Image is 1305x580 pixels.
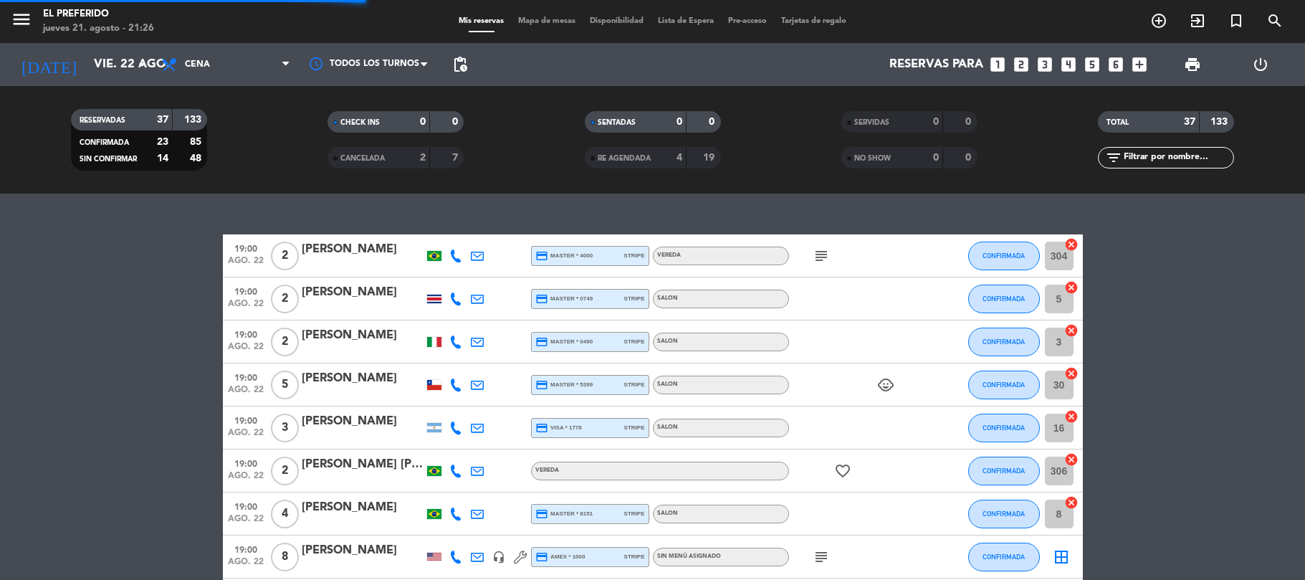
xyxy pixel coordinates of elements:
span: master * 0749 [535,293,593,305]
strong: 14 [157,153,168,163]
i: cancel [1064,452,1079,467]
i: credit_card [535,336,548,348]
i: add_box [1130,55,1149,74]
span: ago. 22 [228,342,264,358]
i: menu [11,9,32,30]
span: 19:00 [228,455,264,471]
span: CONFIRMADA [983,553,1025,561]
button: CONFIRMADA [968,328,1040,356]
i: subject [813,548,830,566]
span: CONFIRMADA [983,510,1025,518]
div: [PERSON_NAME] [302,412,424,431]
i: credit_card [535,293,548,305]
i: looks_5 [1083,55,1101,74]
span: 2 [271,285,299,313]
button: CONFIRMADA [968,285,1040,313]
button: CONFIRMADA [968,543,1040,571]
span: Disponibilidad [583,17,651,25]
span: VEREDA [535,467,559,473]
span: 8 [271,543,299,571]
span: CONFIRMADA [983,338,1025,346]
span: stripe [624,552,645,561]
strong: 19 [703,153,717,163]
div: LOG OUT [1226,43,1294,86]
span: 2 [271,457,299,485]
i: subject [813,247,830,265]
div: [PERSON_NAME] [302,369,424,388]
span: VEREDA [657,252,681,258]
i: looks_4 [1059,55,1078,74]
button: CONFIRMADA [968,414,1040,442]
span: ago. 22 [228,385,264,401]
span: Mapa de mesas [511,17,583,25]
span: ago. 22 [228,299,264,315]
span: 19:00 [228,412,264,428]
span: 5 [271,371,299,399]
i: search [1266,12,1284,29]
i: filter_list [1105,149,1122,166]
button: CONFIRMADA [968,457,1040,485]
i: favorite_border [834,462,851,480]
i: border_all [1053,548,1070,566]
strong: 0 [709,117,717,127]
strong: 7 [452,153,461,163]
span: 19:00 [228,369,264,385]
strong: 133 [1210,117,1230,127]
span: Sin menú asignado [657,553,721,559]
span: ago. 22 [228,471,264,488]
span: TOTAL [1106,119,1129,126]
span: Tarjetas de regalo [774,17,854,25]
strong: 4 [677,153,682,163]
i: credit_card [535,249,548,262]
span: 3 [271,414,299,442]
span: Cena [185,60,210,70]
span: 19:00 [228,325,264,342]
span: master * 0490 [535,336,593,348]
span: 2 [271,328,299,356]
i: cancel [1064,495,1079,510]
span: ago. 22 [228,557,264,574]
span: amex * 1000 [535,551,585,564]
i: credit_card [535,551,548,564]
button: CONFIRMADA [968,242,1040,270]
strong: 37 [1184,117,1195,127]
i: looks_6 [1106,55,1125,74]
span: 19:00 [228,282,264,299]
span: 2 [271,242,299,270]
strong: 0 [965,153,974,163]
div: [PERSON_NAME] [PERSON_NAME] [302,455,424,474]
button: menu [11,9,32,35]
span: stripe [624,380,645,389]
button: CONFIRMADA [968,500,1040,528]
strong: 133 [184,115,204,125]
span: CONFIRMADA [983,381,1025,389]
div: [PERSON_NAME] [302,541,424,560]
strong: 0 [933,117,939,127]
span: stripe [624,294,645,303]
input: Filtrar por nombre... [1122,150,1233,166]
div: El Preferido [43,7,154,22]
i: cancel [1064,409,1079,424]
span: SALON [657,510,678,516]
span: CHECK INS [340,119,380,126]
i: turned_in_not [1228,12,1245,29]
strong: 2 [420,153,426,163]
div: [PERSON_NAME] [302,498,424,517]
span: CONFIRMADA [983,295,1025,303]
div: [PERSON_NAME] [302,283,424,302]
i: cancel [1064,323,1079,338]
span: RESERVADAS [80,117,125,124]
span: SERVIDAS [854,119,889,126]
span: master * 5399 [535,379,593,391]
span: pending_actions [451,56,469,73]
strong: 37 [157,115,168,125]
i: cancel [1064,280,1079,295]
span: SIN CONFIRMAR [80,156,137,163]
i: looks_one [988,55,1007,74]
span: stripe [624,423,645,432]
i: looks_two [1012,55,1031,74]
span: Mis reservas [451,17,511,25]
span: CONFIRMADA [983,424,1025,432]
strong: 0 [677,117,682,127]
div: jueves 21. agosto - 21:26 [43,22,154,36]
